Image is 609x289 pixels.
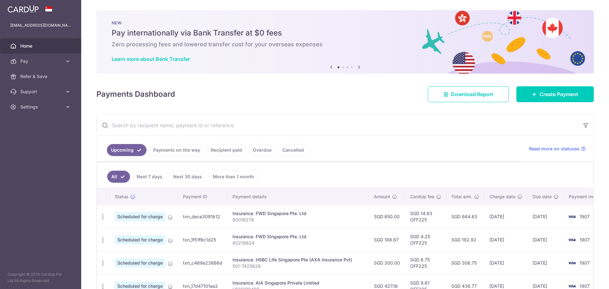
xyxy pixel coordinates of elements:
[149,144,204,156] a: Payments on the way
[527,251,564,274] td: [DATE]
[369,251,405,274] td: SGD 300.00
[580,214,590,219] span: 1907
[533,194,552,200] span: Due date
[169,171,206,183] a: Next 30 days
[580,260,590,266] span: 1907
[580,283,590,289] span: 1907
[20,58,62,64] span: Pay
[232,263,364,269] p: 501-7425629
[410,194,434,200] span: CardUp fee
[178,188,227,205] th: Payment ID
[405,205,446,228] td: SGD 14.63 OFF225
[566,236,578,244] img: Bank Card
[107,171,130,183] a: All
[133,171,167,183] a: Next 7 days
[112,56,190,62] a: Learn more about Bank Transfer
[232,210,364,217] div: Insurance. FWD Singapore Pte. Ltd
[232,257,364,263] div: Insurance. HSBC LIfe Singapore Pte (AXA Insurance Pvt)
[278,144,308,156] a: Cancelled
[96,10,594,74] img: Bank transfer banner
[527,228,564,251] td: [DATE]
[516,86,594,102] a: Create Payment
[451,90,493,98] span: Download Report
[207,144,246,156] a: Recipient paid
[97,115,578,135] input: Search by recipient name, payment id or reference
[20,104,62,110] span: Settings
[178,205,227,228] td: txn_deca3091b12
[484,228,527,251] td: [DATE]
[232,280,364,286] div: Insurance. AIA Singapore Private Limited
[369,228,405,251] td: SGD 188.67
[580,237,590,242] span: 1907
[112,28,579,38] h5: Pay internationally via Bank Transfer at $0 fees
[374,194,390,200] span: Amount
[405,251,446,274] td: SGD 6.75 OFF225
[529,146,586,152] a: Read more on statuses
[566,213,578,220] img: Bank Card
[566,259,578,267] img: Bank Card
[96,89,175,100] h4: Payments Dashboard
[10,22,71,29] p: [EMAIL_ADDRESS][DOMAIN_NAME]
[112,20,579,25] p: NEW
[107,144,147,156] a: Upcoming
[232,240,364,246] p: 80219824
[20,89,62,95] span: Support
[115,235,165,244] span: Scheduled for charge
[209,171,258,183] a: More than 1 month
[178,251,227,274] td: txn_c469e23866d
[20,43,62,49] span: Home
[8,5,39,13] img: CardUp
[249,144,276,156] a: Overdue
[529,146,580,152] span: Read more on statuses
[20,73,62,80] span: Refer & Save
[112,41,579,48] h6: Zero processing fees and lowered transfer cost for your overseas expenses
[484,205,527,228] td: [DATE]
[405,228,446,251] td: SGD 4.25 OFF225
[428,86,509,102] a: Download Report
[446,228,484,251] td: SGD 192.92
[232,217,364,223] p: 80016276
[115,194,128,200] span: Status
[232,233,364,240] div: Insurance. FWD Singapore Pte. Ltd
[446,205,484,228] td: SGD 664.63
[369,205,405,228] td: SGD 650.00
[227,188,369,205] th: Payment details
[451,194,472,200] span: Total amt.
[446,251,484,274] td: SGD 306.75
[540,90,578,98] span: Create Payment
[484,251,527,274] td: [DATE]
[527,205,564,228] td: [DATE]
[115,259,165,267] span: Scheduled for charge
[178,228,227,251] td: txn_1f51f6c1d25
[115,212,165,221] span: Scheduled for charge
[489,194,515,200] span: Charge date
